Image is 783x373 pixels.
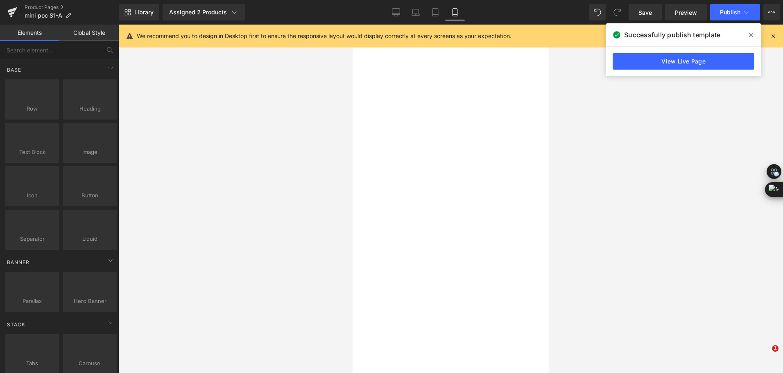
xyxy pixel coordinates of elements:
[755,345,775,365] iframe: Intercom live chat
[425,4,445,20] a: Tablet
[386,4,406,20] a: Desktop
[169,8,238,16] div: Assigned 2 Products
[137,32,511,41] p: We recommend you to design in Desktop first to ensure the responsive layout would display correct...
[119,4,159,20] a: New Library
[609,4,625,20] button: Redo
[7,104,57,113] span: Row
[65,191,115,200] span: Button
[665,4,707,20] a: Preview
[25,12,62,19] span: mini poc S1-A
[25,4,119,11] a: Product Pages
[65,104,115,113] span: Heading
[710,4,760,20] button: Publish
[624,30,720,40] span: Successfully publish template
[65,359,115,368] span: Carousel
[353,25,549,373] iframe: To enrich screen reader interactions, please activate Accessibility in Grammarly extension settings
[134,9,154,16] span: Library
[65,297,115,305] span: Hero Banner
[613,53,754,70] a: View Live Page
[772,345,778,352] span: 1
[7,235,57,243] span: Separator
[720,9,740,16] span: Publish
[65,235,115,243] span: Liquid
[6,258,30,266] span: Banner
[445,4,465,20] a: Mobile
[589,4,606,20] button: Undo
[638,8,652,17] span: Save
[59,25,119,41] a: Global Style
[7,148,57,156] span: Text Block
[763,4,780,20] button: More
[7,297,57,305] span: Parallax
[675,8,697,17] span: Preview
[7,359,57,368] span: Tabs
[6,66,22,74] span: Base
[6,321,26,328] span: Stack
[7,191,57,200] span: Icon
[406,4,425,20] a: Laptop
[65,148,115,156] span: Image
